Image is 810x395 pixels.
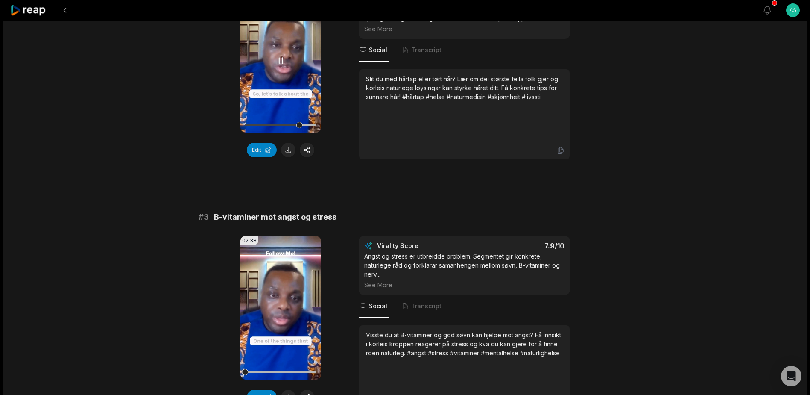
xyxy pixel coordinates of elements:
[473,242,564,250] div: 7.9 /10
[247,143,277,157] button: Edit
[366,74,563,101] div: Slit du med hårtap eller tørt hår? Lær om dei største feila folk gjer og korleis naturlege løysin...
[364,24,564,33] div: See More
[214,211,336,223] span: B-vitaminer mot angst og stress
[366,330,563,357] div: Visste du at B-vitaminer og god søvn kan hjelpe mot angst? Få innsikt i korleis kroppen reagerer ...
[781,366,801,386] div: Open Intercom Messenger
[359,39,570,62] nav: Tabs
[364,280,564,289] div: See More
[240,236,321,380] video: Your browser does not support mp4 format.
[369,46,387,54] span: Social
[411,46,442,54] span: Transcript
[199,211,209,223] span: # 3
[369,302,387,310] span: Social
[411,302,442,310] span: Transcript
[364,252,564,289] div: Angst og stress er utbreidde problem. Segmentet gir konkrete, naturlege råd og forklarar samanhen...
[359,295,570,318] nav: Tabs
[377,242,469,250] div: Virality Score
